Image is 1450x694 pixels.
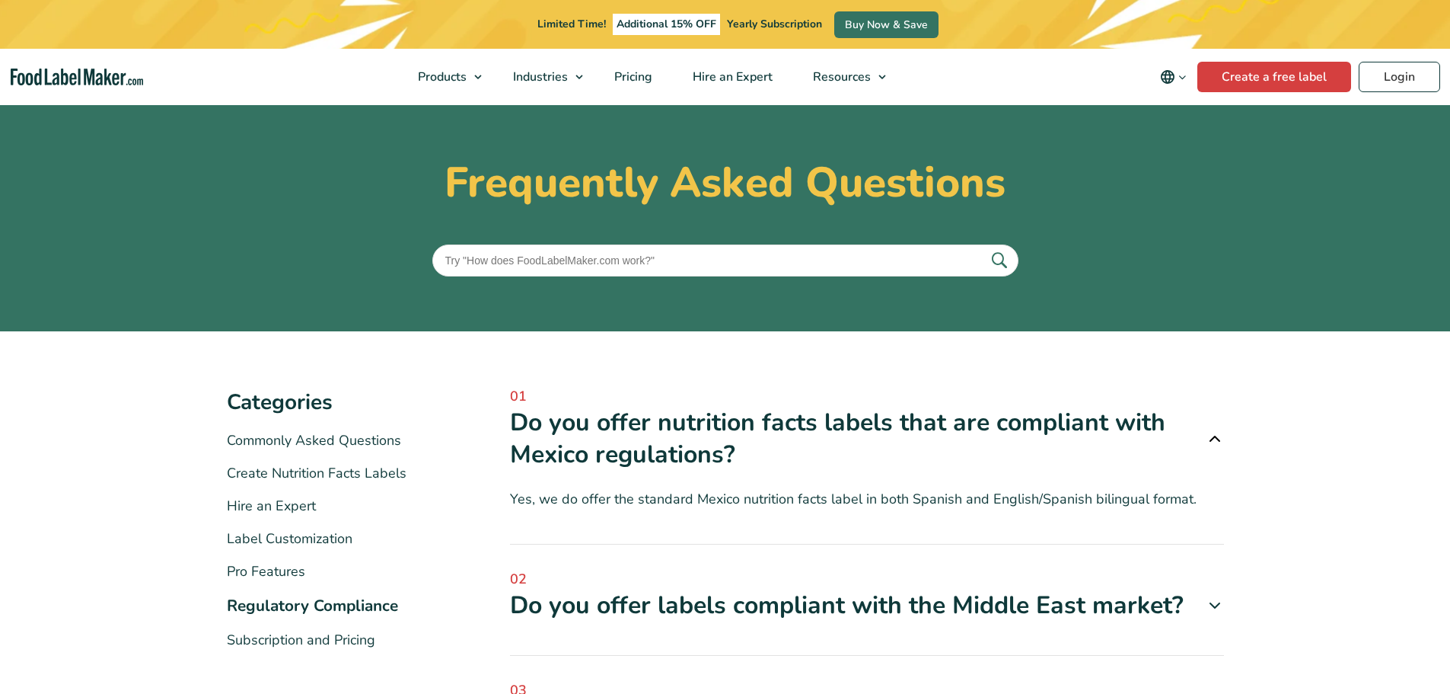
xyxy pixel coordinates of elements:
span: Products [413,69,468,85]
h1: Frequently Asked Questions [227,158,1224,208]
a: Pricing [594,49,669,105]
span: 02 [510,569,1224,590]
a: Products [398,49,489,105]
a: Create a free label [1197,62,1351,92]
span: Industries [508,69,569,85]
span: Limited Time! [537,17,606,31]
a: Create Nutrition Facts Labels [227,464,406,482]
p: Yes, we do offer the standard Mexico nutrition facts label in both Spanish and English/Spanish bi... [510,488,1224,510]
span: Pricing [610,69,654,85]
div: Do you offer labels compliant with the Middle East market? [510,590,1224,622]
span: Resources [808,69,872,85]
li: Regulatory Compliance [227,594,465,618]
a: Hire an Expert [673,49,789,105]
input: Try "How does FoodLabelMaker.com work?" [432,245,1018,277]
button: Change language [1149,62,1197,92]
span: Additional 15% OFF [613,14,720,35]
a: Subscription and Pricing [227,631,375,649]
span: 01 [510,386,1224,407]
a: Login [1359,62,1440,92]
a: Pro Features [227,562,305,580]
a: 02 Do you offer labels compliant with the Middle East market? [510,569,1224,622]
a: 01 Do you offer nutrition facts labels that are compliant with Mexico regulations? [510,386,1224,470]
a: Hire an Expert [227,497,316,515]
a: Food Label Maker homepage [11,69,143,86]
div: Do you offer nutrition facts labels that are compliant with Mexico regulations? [510,407,1224,470]
a: Resources [793,49,894,105]
a: Commonly Asked Questions [227,431,401,449]
span: Hire an Expert [688,69,774,85]
a: Label Customization [227,529,352,548]
h3: Categories [227,386,465,418]
span: Yearly Subscription [727,17,822,31]
a: Industries [493,49,591,105]
a: Buy Now & Save [834,11,939,38]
